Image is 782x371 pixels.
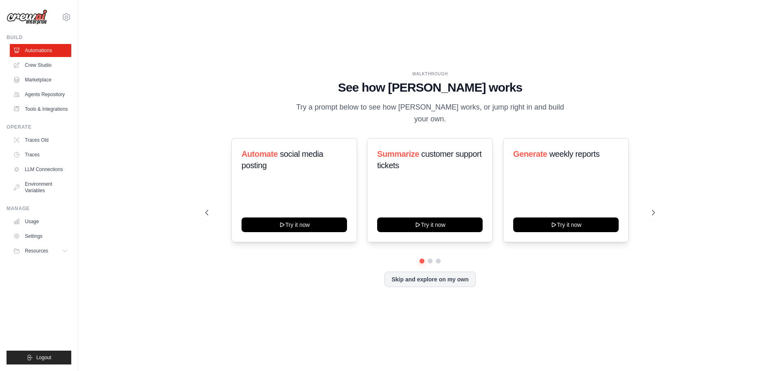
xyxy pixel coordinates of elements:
p: Try a prompt below to see how [PERSON_NAME] works, or jump right in and build your own. [293,101,567,125]
span: weekly reports [549,149,599,158]
span: Generate [513,149,547,158]
span: Automate [242,149,278,158]
span: social media posting [242,149,323,170]
span: Summarize [377,149,419,158]
button: Skip and explore on my own [384,272,475,287]
div: Operate [7,124,71,130]
a: LLM Connections [10,163,71,176]
div: Build [7,34,71,41]
button: Try it now [513,217,619,232]
button: Try it now [377,217,483,232]
a: Settings [10,230,71,243]
a: Traces [10,148,71,161]
button: Logout [7,351,71,364]
a: Environment Variables [10,178,71,197]
a: Tools & Integrations [10,103,71,116]
a: Automations [10,44,71,57]
a: Traces Old [10,134,71,147]
span: customer support tickets [377,149,481,170]
div: WALKTHROUGH [205,71,655,77]
button: Resources [10,244,71,257]
div: Manage [7,205,71,212]
a: Agents Repository [10,88,71,101]
span: Resources [25,248,48,254]
a: Crew Studio [10,59,71,72]
h1: See how [PERSON_NAME] works [205,80,655,95]
span: Logout [36,354,51,361]
img: Logo [7,9,47,25]
a: Marketplace [10,73,71,86]
a: Usage [10,215,71,228]
button: Try it now [242,217,347,232]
